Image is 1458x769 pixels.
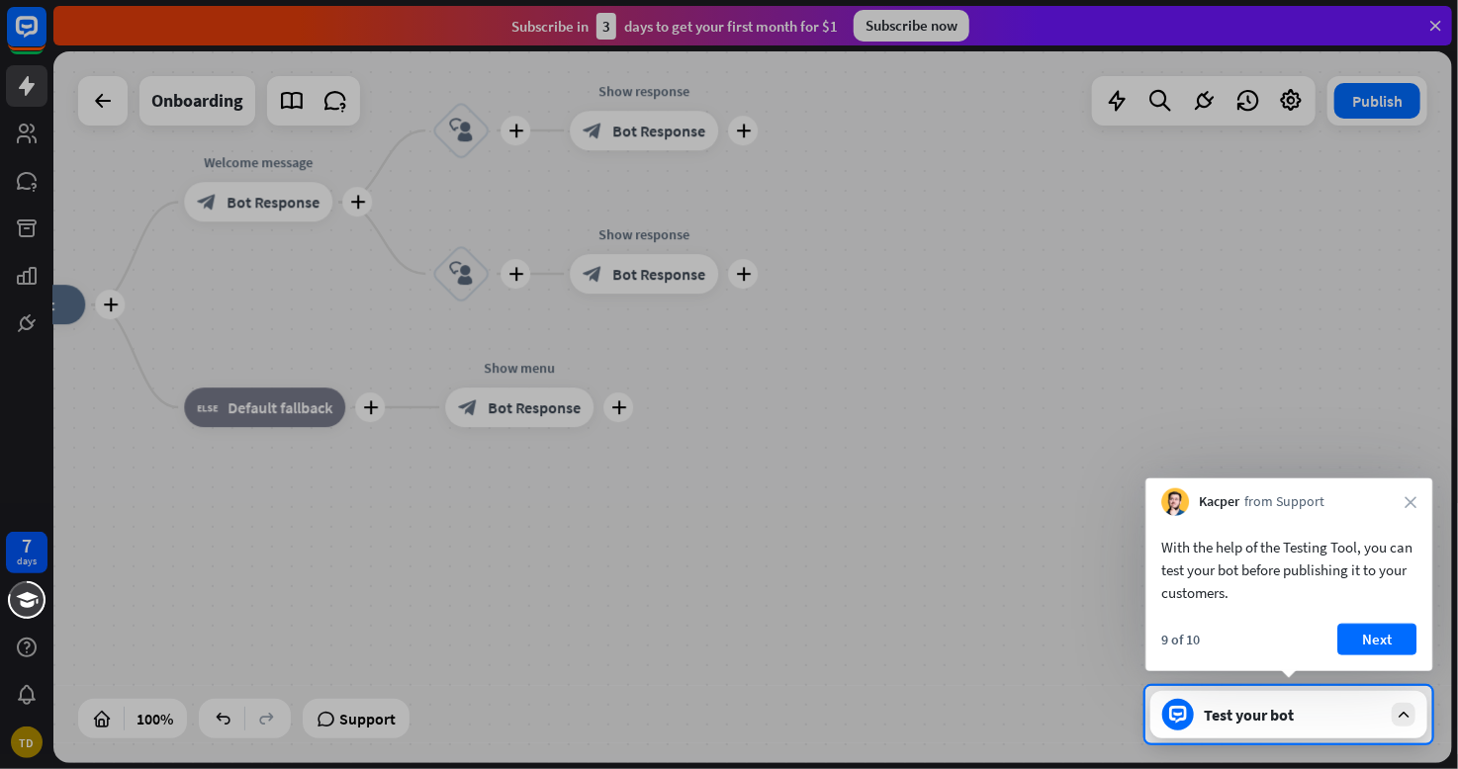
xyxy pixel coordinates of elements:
[1337,624,1416,655] button: Next
[1161,536,1416,604] div: With the help of the Testing Tool, you can test your bot before publishing it to your customers.
[1204,705,1382,725] div: Test your bot
[1161,631,1200,648] div: 9 of 10
[16,8,75,67] button: Open LiveChat chat widget
[1244,492,1324,512] span: from Support
[1199,492,1239,512] span: Kacper
[1405,496,1416,508] i: close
